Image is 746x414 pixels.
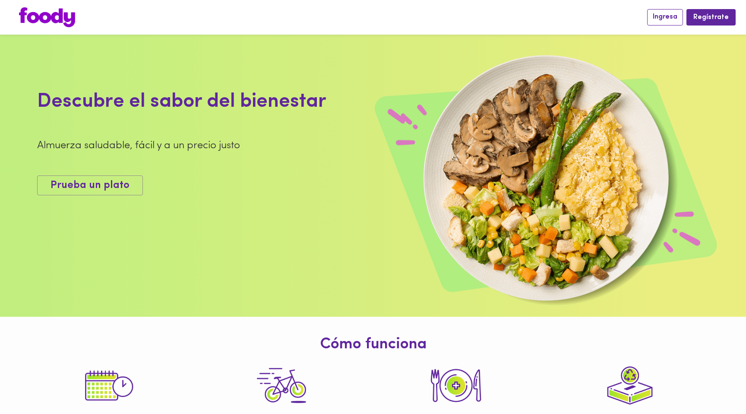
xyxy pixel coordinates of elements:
[696,364,737,405] iframe: Messagebird Livechat Widget
[77,358,138,414] img: tutorial-step-1.png
[600,358,660,414] img: tutorial-step-4.png
[426,358,486,414] img: tutorial-step-2.png
[653,13,677,21] span: Ingresa
[686,9,736,25] button: Regístrate
[251,358,312,414] img: tutorial-step-3.png
[647,9,683,25] button: Ingresa
[37,88,485,116] div: Descubre el sabor del bienestar
[19,7,75,27] img: logo.png
[51,179,130,192] span: Prueba un plato
[37,175,143,196] button: Prueba un plato
[37,138,485,153] div: Almuerza saludable, fácil y a un precio justo
[693,13,729,22] span: Regístrate
[6,336,740,353] h1: Cómo funciona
